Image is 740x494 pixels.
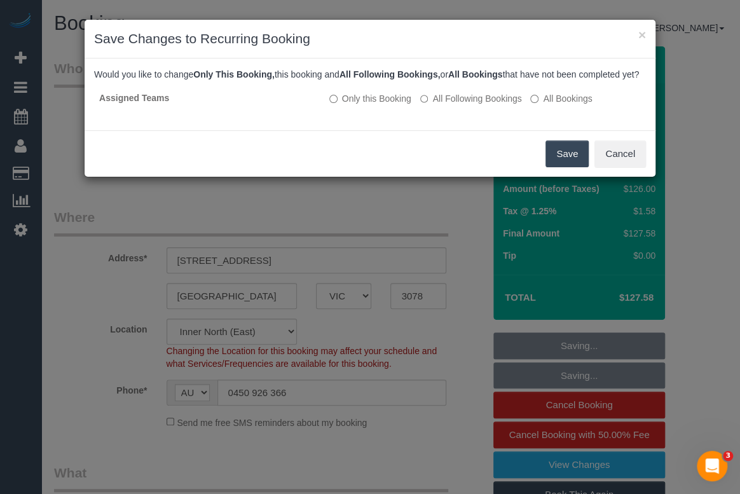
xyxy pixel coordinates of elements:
h3: Save Changes to Recurring Booking [94,29,646,48]
p: Would you like to change this booking and or that have not been completed yet? [94,68,646,81]
input: All Bookings [530,95,538,103]
b: All Following Bookings, [339,69,441,79]
span: 3 [723,451,733,461]
label: All bookings that have not been completed yet will be changed. [530,92,592,105]
button: Save [545,141,589,167]
button: Cancel [594,141,646,167]
input: All Following Bookings [420,95,428,103]
label: All other bookings in the series will remain the same. [329,92,411,105]
button: × [638,28,646,41]
iframe: Intercom live chat [697,451,727,481]
b: Only This Booking, [193,69,275,79]
b: All Bookings [448,69,503,79]
input: Only this Booking [329,95,338,103]
label: This and all the bookings after it will be changed. [420,92,522,105]
strong: Assigned Teams [99,93,169,103]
